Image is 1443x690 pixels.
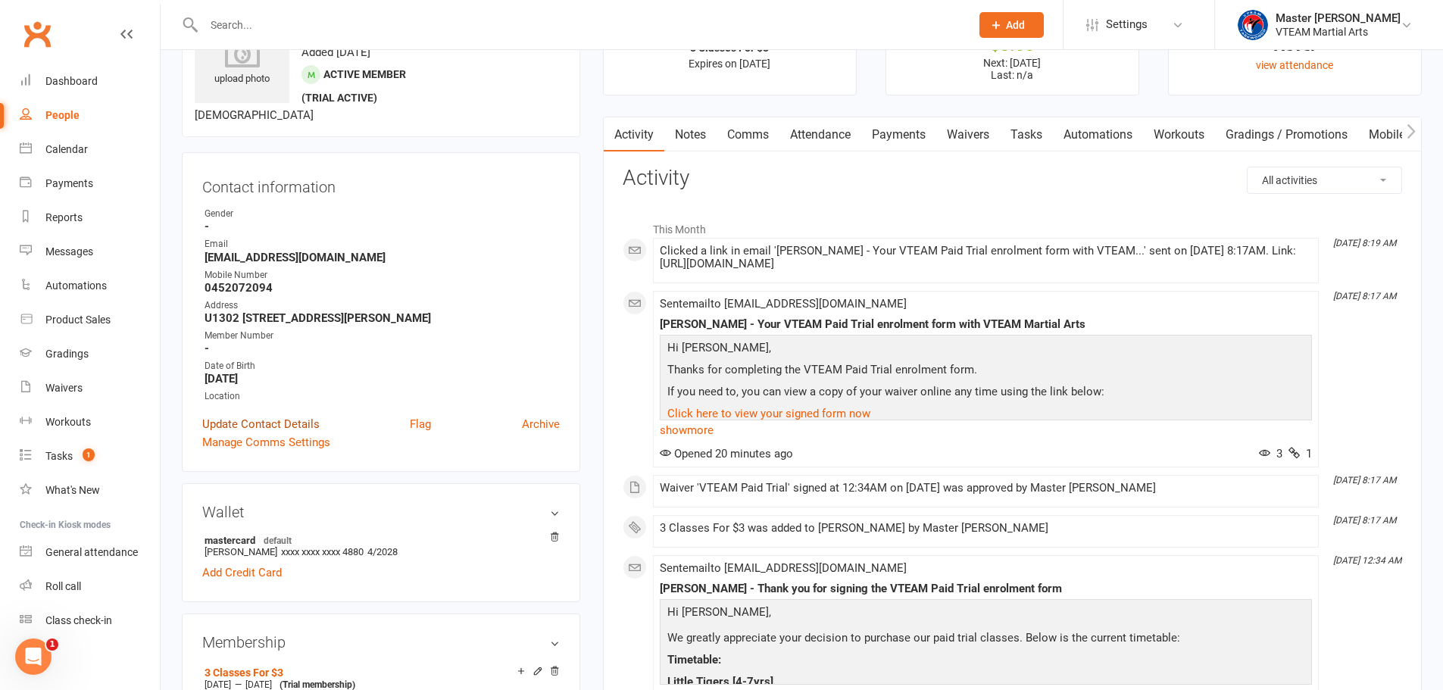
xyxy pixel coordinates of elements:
[202,532,560,560] li: [PERSON_NAME]
[1333,238,1396,248] i: [DATE] 8:19 AM
[45,450,73,462] div: Tasks
[1182,37,1407,53] div: Never
[861,117,936,152] a: Payments
[667,407,870,420] a: Click here to view your signed form now
[205,281,560,295] strong: 0452072094
[45,314,111,326] div: Product Sales
[205,311,560,325] strong: U1302 [STREET_ADDRESS][PERSON_NAME]
[660,522,1312,535] div: 3 Classes For $3 was added to [PERSON_NAME] by Master [PERSON_NAME]
[1000,117,1053,152] a: Tasks
[205,298,560,313] div: Address
[1333,515,1396,526] i: [DATE] 8:17 AM
[205,342,560,355] strong: -
[1276,25,1401,39] div: VTEAM Martial Arts
[20,133,160,167] a: Calendar
[18,15,56,53] a: Clubworx
[1053,117,1143,152] a: Automations
[664,629,1308,651] p: We greatly appreciate your decision to purchase our paid trial classes. Below is the current time...
[623,214,1402,238] li: This Month
[45,614,112,626] div: Class check-in
[689,58,770,70] span: Expires on [DATE]
[1288,447,1312,461] span: 1
[979,12,1044,38] button: Add
[664,339,1308,361] p: Hi [PERSON_NAME],
[83,448,95,461] span: 1
[205,534,552,546] strong: mastercard
[15,638,52,675] iframe: Intercom live chat
[623,167,1402,190] h3: Activity
[45,580,81,592] div: Roll call
[46,638,58,651] span: 1
[45,177,93,189] div: Payments
[20,439,160,473] a: Tasks 1
[205,268,560,283] div: Mobile Number
[660,561,907,575] span: Sent email to [EMAIL_ADDRESS][DOMAIN_NAME]
[45,245,93,258] div: Messages
[205,207,560,221] div: Gender
[20,535,160,570] a: General attendance kiosk mode
[202,433,330,451] a: Manage Comms Settings
[1276,11,1401,25] div: Master [PERSON_NAME]
[20,570,160,604] a: Roll call
[1333,555,1401,566] i: [DATE] 12:34 AM
[45,546,138,558] div: General attendance
[301,68,406,104] span: Active member (trial active)
[1215,117,1358,152] a: Gradings / Promotions
[205,389,560,404] div: Location
[281,546,364,557] span: xxxx xxxx xxxx 4880
[604,117,664,152] a: Activity
[1259,447,1282,461] span: 3
[205,679,231,690] span: [DATE]
[1256,59,1333,71] a: view attendance
[205,251,560,264] strong: [EMAIL_ADDRESS][DOMAIN_NAME]
[664,361,1308,382] p: Thanks for completing the VTEAM Paid Trial enrolment form.
[245,679,272,690] span: [DATE]
[20,235,160,269] a: Messages
[280,679,355,690] span: (Trial membership)
[205,667,283,679] a: 3 Classes For $3
[45,279,107,292] div: Automations
[1333,291,1396,301] i: [DATE] 8:17 AM
[45,109,80,121] div: People
[202,173,560,195] h3: Contact information
[936,117,1000,152] a: Waivers
[259,534,296,546] span: default
[20,98,160,133] a: People
[205,220,560,233] strong: -
[660,420,1312,441] a: show more
[45,416,91,428] div: Workouts
[45,143,88,155] div: Calendar
[20,303,160,337] a: Product Sales
[779,117,861,152] a: Attendance
[664,117,717,152] a: Notes
[45,348,89,360] div: Gradings
[195,37,289,87] div: upload photo
[20,371,160,405] a: Waivers
[717,117,779,152] a: Comms
[20,64,160,98] a: Dashboard
[522,415,560,433] a: Archive
[45,484,100,496] div: What's New
[900,57,1125,81] p: Next: [DATE] Last: n/a
[205,372,560,386] strong: [DATE]
[45,382,83,394] div: Waivers
[205,359,560,373] div: Date of Birth
[20,473,160,507] a: What's New
[367,546,398,557] span: 4/2028
[202,634,560,651] h3: Membership
[205,329,560,343] div: Member Number
[20,167,160,201] a: Payments
[45,211,83,223] div: Reports
[667,675,773,688] span: Little Tigers [4-7yrs]
[20,405,160,439] a: Workouts
[1143,117,1215,152] a: Workouts
[202,504,560,520] h3: Wallet
[20,201,160,235] a: Reports
[660,447,793,461] span: Opened 20 minutes ago
[1106,8,1148,42] span: Settings
[20,604,160,638] a: Class kiosk mode
[1006,19,1025,31] span: Add
[1238,10,1268,40] img: thumb_image1628552580.png
[205,237,560,251] div: Email
[900,37,1125,53] div: $3.00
